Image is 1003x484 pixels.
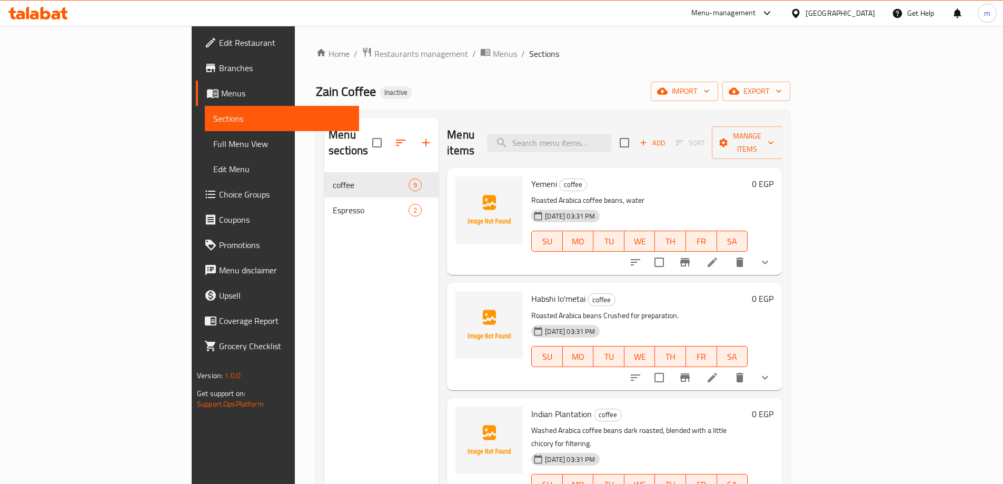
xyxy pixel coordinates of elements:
span: WE [629,234,651,249]
span: FR [690,349,713,364]
span: TU [598,234,620,249]
h2: Menu items [447,127,474,159]
span: coffee [588,294,615,306]
span: FR [690,234,713,249]
a: Coverage Report [196,308,359,333]
span: Select all sections [366,132,388,154]
button: SU [531,346,562,367]
svg: Show Choices [759,371,771,384]
span: SU [536,234,558,249]
a: Branches [196,55,359,81]
span: Get support on: [197,387,245,400]
a: Coupons [196,207,359,232]
a: Edit Restaurant [196,30,359,55]
span: Yemeni [531,176,557,192]
div: Menu-management [691,7,756,19]
span: Inactive [380,88,412,97]
button: SA [717,231,748,252]
a: Sections [205,106,359,131]
button: export [722,82,790,101]
button: show more [752,250,778,275]
button: sort-choices [623,250,648,275]
button: TU [593,231,624,252]
span: Branches [219,62,351,74]
button: SU [531,231,562,252]
span: m [984,7,990,19]
img: Indian Plantation [455,407,523,474]
span: MO [567,349,590,364]
span: Promotions [219,239,351,251]
a: Full Menu View [205,131,359,156]
span: Coupons [219,213,351,226]
a: Restaurants management [362,47,468,61]
h6: 0 EGP [752,291,773,306]
span: Menu disclaimer [219,264,351,276]
li: / [472,47,476,60]
span: TH [659,234,682,249]
button: WE [624,346,656,367]
a: Menus [196,81,359,106]
span: 2 [409,205,421,215]
span: Select section [613,132,635,154]
button: FR [686,231,717,252]
span: TU [598,349,620,364]
div: coffee [588,293,615,306]
span: 1.0.0 [224,369,241,382]
span: MO [567,234,590,249]
button: TH [655,231,686,252]
span: Menus [493,47,517,60]
nav: Menu sections [324,168,439,227]
a: Grocery Checklist [196,333,359,359]
button: Branch-specific-item [672,250,698,275]
span: Coverage Report [219,314,351,327]
button: import [651,82,718,101]
div: coffee [559,179,587,191]
a: Menu disclaimer [196,258,359,283]
span: [DATE] 03:31 PM [541,327,599,337]
button: MO [563,231,594,252]
button: sort-choices [623,365,648,390]
span: Add [638,137,667,149]
a: Upsell [196,283,359,308]
span: Add item [635,135,669,151]
img: Habshi lo'metai [455,291,523,359]
span: [DATE] 03:31 PM [541,455,599,465]
h6: 0 EGP [752,176,773,191]
p: Roasted Arabica coffee beans, water [531,194,748,207]
p: Roasted Arabica beans Crushed for preparation. [531,309,748,322]
input: search [487,134,611,152]
span: SA [721,234,744,249]
div: coffee9 [324,172,439,197]
span: Select to update [648,367,670,389]
span: coffee [560,179,587,191]
div: items [409,204,422,216]
button: FR [686,346,717,367]
span: SU [536,349,558,364]
button: Branch-specific-item [672,365,698,390]
span: export [731,85,782,98]
span: Menus [221,87,351,100]
nav: breadcrumb [316,47,790,61]
span: Espresso [333,204,409,216]
a: Choice Groups [196,182,359,207]
a: Edit Menu [205,156,359,182]
li: / [521,47,525,60]
span: 9 [409,180,421,190]
a: Promotions [196,232,359,258]
button: TU [593,346,624,367]
button: delete [727,365,752,390]
p: Washed Arabica coffee beans dark roasted, blended with a little chicory for filtering. [531,424,748,450]
span: Sort sections [388,130,413,155]
span: SA [721,349,744,364]
button: Add section [413,130,439,155]
a: Menus [480,47,517,61]
span: WE [629,349,651,364]
span: Upsell [219,289,351,302]
span: Indian Plantation [531,406,592,422]
button: Manage items [712,126,782,159]
button: MO [563,346,594,367]
span: Select section first [669,135,712,151]
a: Support.OpsPlatform [197,397,264,411]
button: TH [655,346,686,367]
svg: Show Choices [759,256,771,269]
